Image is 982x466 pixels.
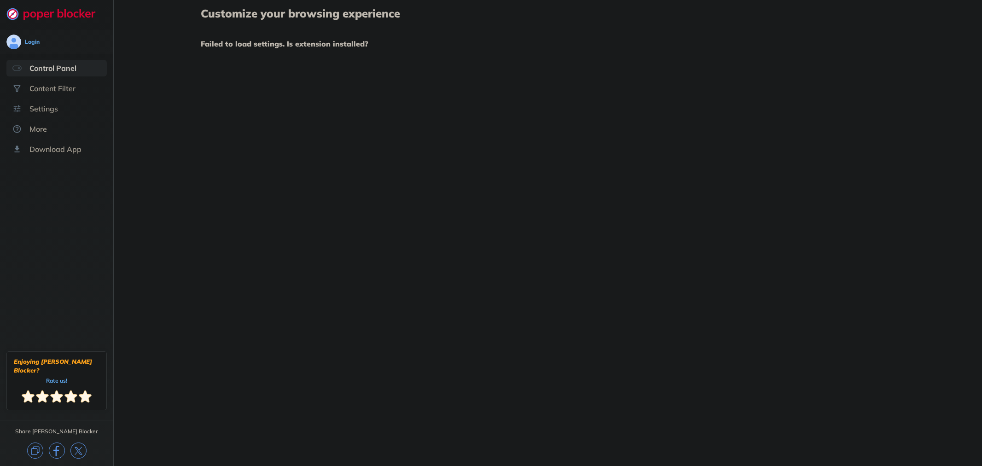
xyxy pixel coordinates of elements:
[29,84,76,93] div: Content Filter
[14,357,99,375] div: Enjoying [PERSON_NAME] Blocker?
[15,428,98,435] div: Share [PERSON_NAME] Blocker
[201,38,895,50] h1: Failed to load settings. Is extension installed?
[12,104,22,113] img: settings.svg
[12,145,22,154] img: download-app.svg
[29,124,47,134] div: More
[29,145,81,154] div: Download App
[25,38,40,46] div: Login
[27,443,43,459] img: copy.svg
[49,443,65,459] img: facebook.svg
[46,379,67,383] div: Rate us!
[12,124,22,134] img: about.svg
[12,64,22,73] img: features-selected.svg
[6,35,21,49] img: avatar.svg
[201,7,895,19] h1: Customize your browsing experience
[70,443,87,459] img: x.svg
[12,84,22,93] img: social.svg
[29,104,58,113] div: Settings
[6,7,105,20] img: logo-webpage.svg
[29,64,76,73] div: Control Panel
